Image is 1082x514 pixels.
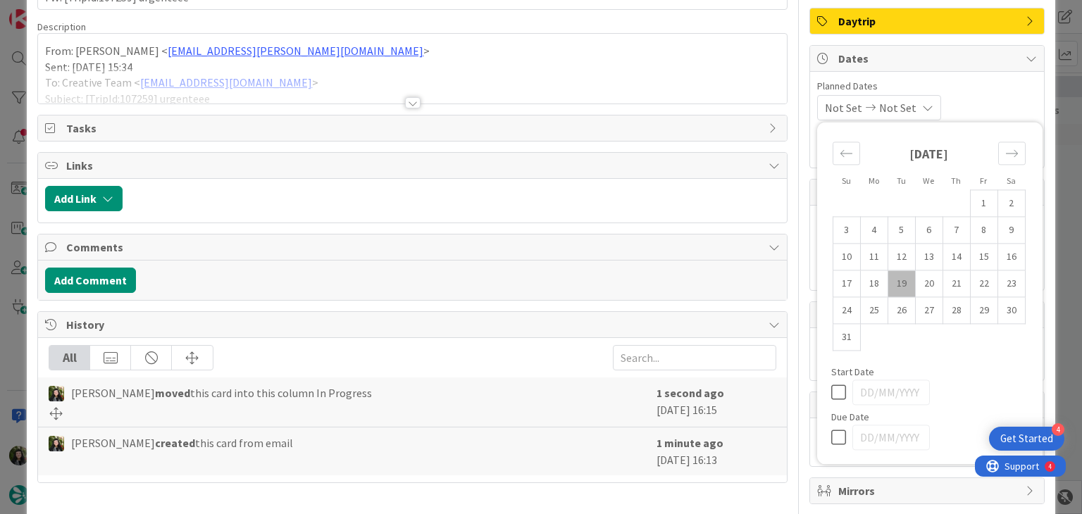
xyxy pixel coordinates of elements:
b: 1 minute ago [657,436,723,450]
td: Choose Sunday, 03/Aug/2025 12:00 as your check-in date. It’s available. [833,217,860,244]
td: Choose Thursday, 21/Aug/2025 12:00 as your check-in date. It’s available. [943,270,970,297]
td: Choose Sunday, 10/Aug/2025 12:00 as your check-in date. It’s available. [833,244,860,270]
td: Choose Sunday, 31/Aug/2025 12:00 as your check-in date. It’s available. [833,324,860,351]
td: Choose Friday, 15/Aug/2025 12:00 as your check-in date. It’s available. [970,244,997,270]
span: Description [37,20,86,33]
div: Move forward to switch to the next month. [998,142,1026,165]
td: Choose Saturday, 09/Aug/2025 12:00 as your check-in date. It’s available. [997,217,1025,244]
div: Open Get Started checklist, remaining modules: 4 [989,427,1064,451]
td: Choose Friday, 22/Aug/2025 12:00 as your check-in date. It’s available. [970,270,997,297]
span: [PERSON_NAME] this card into this column In Progress [71,384,372,401]
span: History [66,316,761,333]
div: 4 [73,6,77,17]
a: [EMAIL_ADDRESS][PERSON_NAME][DOMAIN_NAME] [168,44,423,58]
p: Sent: [DATE] 15:34 [45,59,779,75]
div: [DATE] 16:13 [657,434,776,468]
td: Choose Sunday, 24/Aug/2025 12:00 as your check-in date. It’s available. [833,297,860,324]
small: Th [951,175,961,186]
td: Choose Friday, 08/Aug/2025 12:00 as your check-in date. It’s available. [970,217,997,244]
small: Mo [869,175,879,186]
b: moved [155,386,190,400]
strong: [DATE] [909,146,948,162]
td: Choose Tuesday, 19/Aug/2025 12:00 as your check-in date. It’s available. [888,270,915,297]
span: Dates [838,50,1019,67]
td: Choose Saturday, 16/Aug/2025 12:00 as your check-in date. It’s available. [997,244,1025,270]
div: 4 [1052,423,1064,436]
td: Choose Tuesday, 12/Aug/2025 12:00 as your check-in date. It’s available. [888,244,915,270]
td: Choose Monday, 04/Aug/2025 12:00 as your check-in date. It’s available. [860,217,888,244]
small: Su [842,175,851,186]
span: [PERSON_NAME] this card from email [71,434,293,451]
button: Add Comment [45,268,136,293]
b: 1 second ago [657,386,724,400]
img: BC [49,436,64,451]
td: Choose Friday, 29/Aug/2025 12:00 as your check-in date. It’s available. [970,297,997,324]
span: Comments [66,239,761,256]
span: Support [30,2,64,19]
img: BC [49,386,64,401]
small: Tu [897,175,906,186]
td: Choose Monday, 25/Aug/2025 12:00 as your check-in date. It’s available. [860,297,888,324]
td: Choose Tuesday, 26/Aug/2025 12:00 as your check-in date. It’s available. [888,297,915,324]
input: DD/MM/YYYY [852,425,930,450]
td: Choose Sunday, 17/Aug/2025 12:00 as your check-in date. It’s available. [833,270,860,297]
span: Not Set [825,99,862,116]
td: Choose Wednesday, 06/Aug/2025 12:00 as your check-in date. It’s available. [915,217,943,244]
div: [DATE] 16:15 [657,384,776,420]
input: Search... [613,345,776,370]
td: Choose Saturday, 23/Aug/2025 12:00 as your check-in date. It’s available. [997,270,1025,297]
span: Mirrors [838,482,1019,499]
button: Add Link [45,186,123,211]
small: We [923,175,934,186]
p: From: [PERSON_NAME] < > [45,43,779,59]
td: Choose Monday, 11/Aug/2025 12:00 as your check-in date. It’s available. [860,244,888,270]
span: Planned Dates [817,79,1037,94]
span: Links [66,157,761,174]
td: Choose Wednesday, 20/Aug/2025 12:00 as your check-in date. It’s available. [915,270,943,297]
span: Due Date [831,412,869,422]
div: Move backward to switch to the previous month. [833,142,860,165]
b: created [155,436,195,450]
span: Not Set [879,99,916,116]
td: Choose Tuesday, 05/Aug/2025 12:00 as your check-in date. It’s available. [888,217,915,244]
td: Choose Friday, 01/Aug/2025 12:00 as your check-in date. It’s available. [970,190,997,217]
td: Choose Thursday, 28/Aug/2025 12:00 as your check-in date. It’s available. [943,297,970,324]
td: Choose Saturday, 02/Aug/2025 12:00 as your check-in date. It’s available. [997,190,1025,217]
span: Tasks [66,120,761,137]
small: Sa [1007,175,1016,186]
td: Choose Wednesday, 27/Aug/2025 12:00 as your check-in date. It’s available. [915,297,943,324]
div: Get Started [1000,432,1053,446]
div: Calendar [817,129,1041,367]
input: DD/MM/YYYY [852,380,930,405]
div: All [49,346,90,370]
td: Choose Wednesday, 13/Aug/2025 12:00 as your check-in date. It’s available. [915,244,943,270]
span: Start Date [831,367,874,377]
td: Choose Thursday, 14/Aug/2025 12:00 as your check-in date. It’s available. [943,244,970,270]
td: Choose Thursday, 07/Aug/2025 12:00 as your check-in date. It’s available. [943,217,970,244]
td: Choose Saturday, 30/Aug/2025 12:00 as your check-in date. It’s available. [997,297,1025,324]
small: Fr [980,175,987,186]
span: Daytrip [838,13,1019,30]
td: Choose Monday, 18/Aug/2025 12:00 as your check-in date. It’s available. [860,270,888,297]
